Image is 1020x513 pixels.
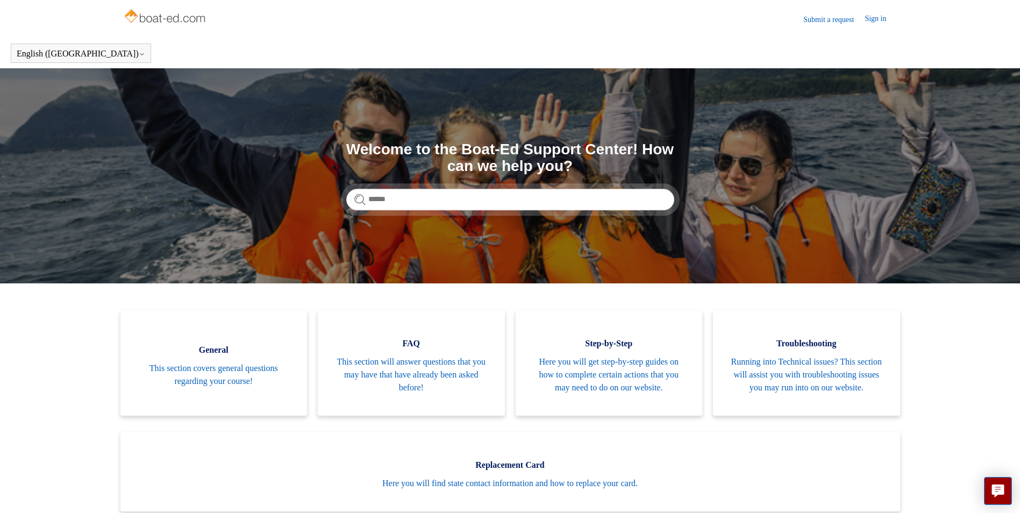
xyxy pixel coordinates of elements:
[516,310,703,416] a: Step-by-Step Here you will get step-by-step guides on how to complete certain actions that you ma...
[334,355,489,394] span: This section will answer questions that you may have that have already been asked before!
[120,310,308,416] a: General This section covers general questions regarding your course!
[532,355,687,394] span: Here you will get step-by-step guides on how to complete certain actions that you may need to do ...
[17,49,145,59] button: English ([GEOGRAPHIC_DATA])
[334,337,489,350] span: FAQ
[120,432,900,511] a: Replacement Card Here you will find state contact information and how to replace your card.
[532,337,687,350] span: Step-by-Step
[346,189,674,210] input: Search
[137,362,291,388] span: This section covers general questions regarding your course!
[123,6,209,28] img: Boat-Ed Help Center home page
[137,477,884,490] span: Here you will find state contact information and how to replace your card.
[137,344,291,357] span: General
[729,337,884,350] span: Troubleshooting
[865,13,897,26] a: Sign in
[729,355,884,394] span: Running into Technical issues? This section will assist you with troubleshooting issues you may r...
[713,310,900,416] a: Troubleshooting Running into Technical issues? This section will assist you with troubleshooting ...
[984,477,1012,505] button: Live chat
[346,141,674,175] h1: Welcome to the Boat-Ed Support Center! How can we help you?
[318,310,505,416] a: FAQ This section will answer questions that you may have that have already been asked before!
[137,459,884,472] span: Replacement Card
[803,14,865,25] a: Submit a request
